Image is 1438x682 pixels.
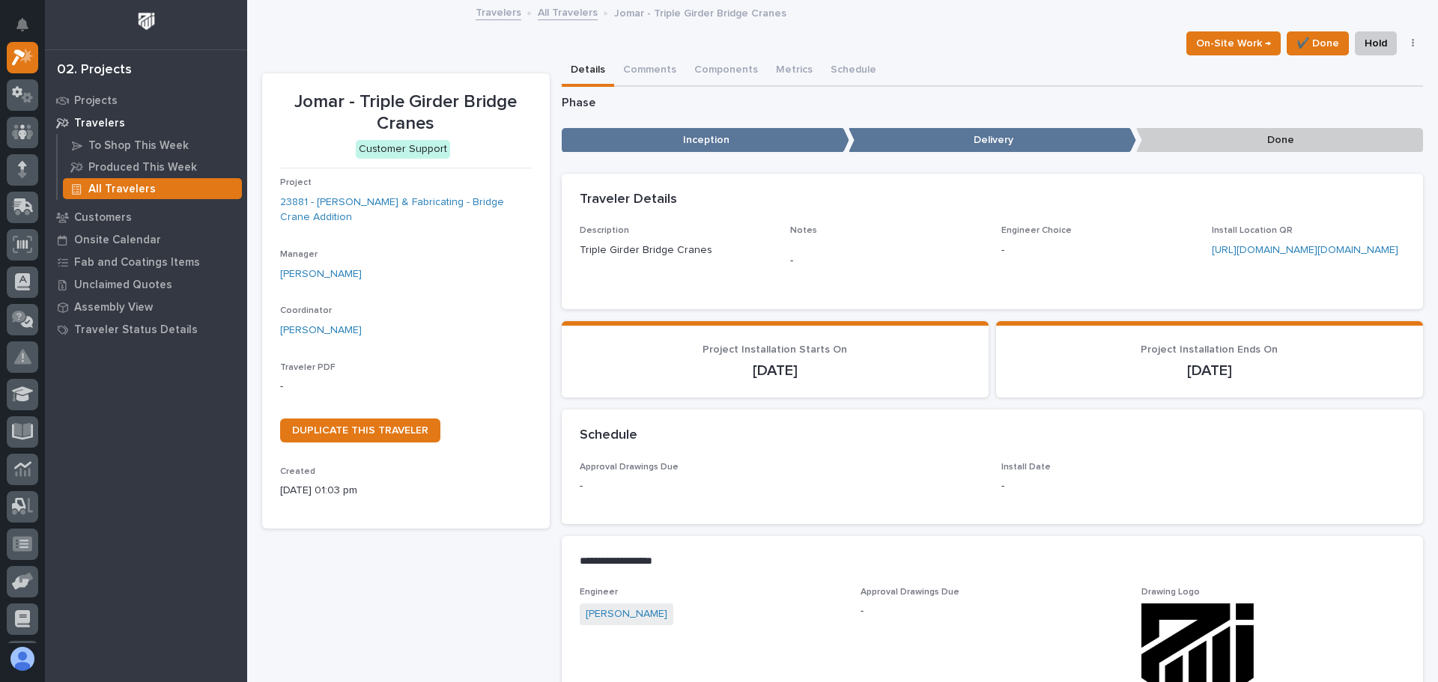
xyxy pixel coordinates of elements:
p: Assembly View [74,301,153,314]
a: 23881 - [PERSON_NAME] & Fabricating - Bridge Crane Addition [280,195,532,226]
span: ✔️ Done [1296,34,1339,52]
span: Traveler PDF [280,363,336,372]
button: Metrics [767,55,822,87]
button: ✔️ Done [1287,31,1349,55]
span: Install Date [1001,463,1051,472]
h2: Traveler Details [580,192,677,208]
a: Travelers [476,3,521,20]
button: Hold [1355,31,1397,55]
img: Workspace Logo [133,7,160,35]
p: Fab and Coatings Items [74,256,200,270]
a: Produced This Week [58,156,247,177]
p: Onsite Calendar [74,234,161,247]
p: To Shop This Week [88,139,189,153]
a: [URL][DOMAIN_NAME][DOMAIN_NAME] [1212,245,1398,255]
div: Notifications [19,18,38,42]
p: - [861,603,1123,619]
span: Engineer Choice [1001,226,1072,235]
a: Unclaimed Quotes [45,273,247,296]
button: Details [562,55,614,87]
span: Approval Drawings Due [580,463,679,472]
span: Project Installation Ends On [1141,344,1278,355]
button: On-Site Work → [1186,31,1281,55]
p: - [280,379,532,395]
button: Schedule [822,55,885,87]
span: Manager [280,250,318,259]
p: Delivery [849,128,1136,153]
p: Done [1136,128,1424,153]
button: Notifications [7,9,38,40]
p: Jomar - Triple Girder Bridge Cranes [614,4,786,20]
p: Triple Girder Bridge Cranes [580,243,773,258]
a: Projects [45,89,247,112]
a: Travelers [45,112,247,134]
a: To Shop This Week [58,135,247,156]
p: - [790,253,983,269]
a: Assembly View [45,296,247,318]
p: - [1001,478,1405,494]
p: Inception [562,128,849,153]
button: Components [685,55,767,87]
a: [PERSON_NAME] [280,323,362,338]
a: [PERSON_NAME] [280,267,362,282]
span: Engineer [580,588,618,597]
div: 02. Projects [57,62,132,79]
span: Coordinator [280,306,332,315]
button: Comments [614,55,685,87]
p: - [1001,243,1195,258]
span: Approval Drawings Due [861,588,959,597]
p: All Travelers [88,183,156,196]
p: Phase [562,96,1424,110]
a: All Travelers [58,178,247,199]
span: Install Location QR [1212,226,1293,235]
p: Produced This Week [88,161,197,174]
p: Unclaimed Quotes [74,278,172,292]
p: [DATE] 01:03 pm [280,483,532,499]
a: Customers [45,206,247,228]
a: DUPLICATE THIS TRAVELER [280,418,440,442]
span: Created [280,467,315,476]
span: Drawing Logo [1141,588,1200,597]
span: Hold [1365,34,1387,52]
a: [PERSON_NAME] [586,606,667,622]
p: - [580,478,983,494]
p: Jomar - Triple Girder Bridge Cranes [280,91,532,135]
span: Project Installation Starts On [703,344,847,355]
a: Fab and Coatings Items [45,251,247,273]
div: Customer Support [356,140,450,159]
a: Traveler Status Details [45,318,247,341]
p: Traveler Status Details [74,323,198,337]
span: DUPLICATE THIS TRAVELER [292,425,428,436]
span: Notes [790,226,817,235]
p: [DATE] [580,362,971,380]
span: On-Site Work → [1196,34,1271,52]
a: All Travelers [538,3,598,20]
a: Onsite Calendar [45,228,247,251]
p: Customers [74,211,132,225]
p: Projects [74,94,118,108]
p: [DATE] [1014,362,1405,380]
p: Travelers [74,117,125,130]
span: Project [280,178,312,187]
button: users-avatar [7,643,38,675]
span: Description [580,226,629,235]
h2: Schedule [580,427,637,444]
